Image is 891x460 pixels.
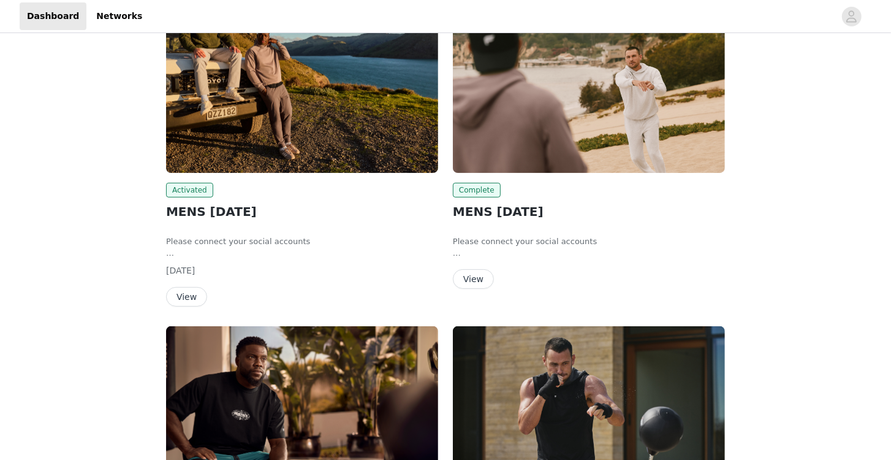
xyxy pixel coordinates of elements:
a: View [166,293,207,302]
li: Please connect your social accounts [453,236,725,248]
h2: MENS [DATE] [166,202,438,221]
h2: MENS [DATE] [453,202,725,221]
li: Please connect your social accounts [166,236,438,248]
span: [DATE] [166,266,195,275]
span: Activated [166,183,213,197]
button: View [453,269,494,289]
span: Complete [453,183,501,197]
a: Dashboard [20,2,86,30]
button: View [166,287,207,307]
a: Networks [89,2,150,30]
div: avatar [846,7,857,26]
a: View [453,275,494,284]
